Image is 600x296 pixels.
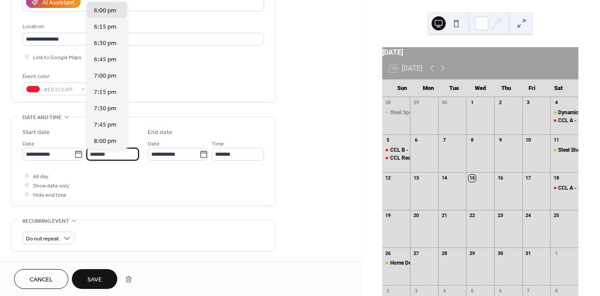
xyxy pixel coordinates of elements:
[553,288,559,294] div: 8
[94,120,116,130] span: 7:45 pm
[33,172,48,181] span: All day
[14,269,68,289] button: Cancel
[415,79,441,97] div: Mon
[22,72,89,81] div: Event color
[553,250,559,257] div: 1
[550,117,578,124] div: CCL A - Shore Galleries
[441,288,447,294] div: 4
[469,175,475,181] div: 15
[497,250,503,257] div: 30
[413,100,419,106] div: 29
[525,250,532,257] div: 31
[497,137,503,144] div: 9
[441,213,447,219] div: 21
[545,79,571,97] div: Sat
[382,154,410,162] div: CCL Recert - Shore Galleries
[441,79,467,97] div: Tue
[94,71,116,81] span: 7:00 pm
[72,269,117,289] button: Save
[87,275,102,285] span: Save
[94,39,116,48] span: 6:30 pm
[33,181,69,191] span: Show date only
[390,109,455,116] div: Steel Speed Shooting Clinic
[94,104,116,113] span: 7:30 pm
[382,259,410,267] div: Home Defense Shotgun
[148,139,160,149] span: Date
[441,250,447,257] div: 28
[385,250,391,257] div: 26
[525,137,532,144] div: 10
[413,175,419,181] div: 13
[553,137,559,144] div: 11
[26,234,59,244] span: Do not repeat
[413,250,419,257] div: 27
[413,213,419,219] div: 20
[148,128,172,137] div: End date
[390,259,446,267] div: Home Defense Shotgun
[469,100,475,106] div: 1
[385,137,391,144] div: 5
[413,137,419,144] div: 6
[469,288,475,294] div: 5
[385,213,391,219] div: 19
[30,275,53,285] span: Cancel
[94,137,116,146] span: 8:00 pm
[33,191,67,200] span: Hide end time
[493,79,519,97] div: Thu
[469,137,475,144] div: 8
[44,85,76,94] span: #ED1C24FF
[525,175,532,181] div: 17
[550,184,578,192] div: CCL A - Shore Galleries
[22,128,50,137] div: Start date
[413,288,419,294] div: 3
[519,79,545,97] div: Fri
[497,213,503,219] div: 23
[22,139,34,149] span: Date
[94,55,116,64] span: 6:45 pm
[467,79,493,97] div: Wed
[469,250,475,257] div: 29
[553,100,559,106] div: 4
[212,139,224,149] span: Time
[94,6,116,15] span: 6:00 pm
[550,146,578,154] div: Steel Shoot/Open Range Day
[525,213,532,219] div: 24
[390,146,445,154] div: CCL B - Shore Galleries
[33,53,82,62] span: Link to Google Maps
[86,139,99,149] span: Time
[385,288,391,294] div: 2
[390,154,456,162] div: CCL Recert - Shore Galleries
[385,100,391,106] div: 28
[382,109,410,116] div: Steel Speed Shooting Clinic
[469,213,475,219] div: 22
[497,288,503,294] div: 6
[497,100,503,106] div: 2
[553,213,559,219] div: 25
[22,217,69,226] span: Recurring event
[94,88,116,97] span: 7:15 pm
[441,137,447,144] div: 7
[22,113,62,122] span: Date and time
[441,175,447,181] div: 14
[497,175,503,181] div: 16
[525,100,532,106] div: 3
[382,47,578,58] div: [DATE]
[550,109,578,116] div: Dynamic Vehicle Tactics: Ballistics
[22,22,262,31] div: Location
[553,175,559,181] div: 18
[382,146,410,154] div: CCL B - Shore Galleries
[525,288,532,294] div: 7
[385,175,391,181] div: 12
[94,22,116,32] span: 6:15 pm
[389,79,415,97] div: Sun
[441,100,447,106] div: 30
